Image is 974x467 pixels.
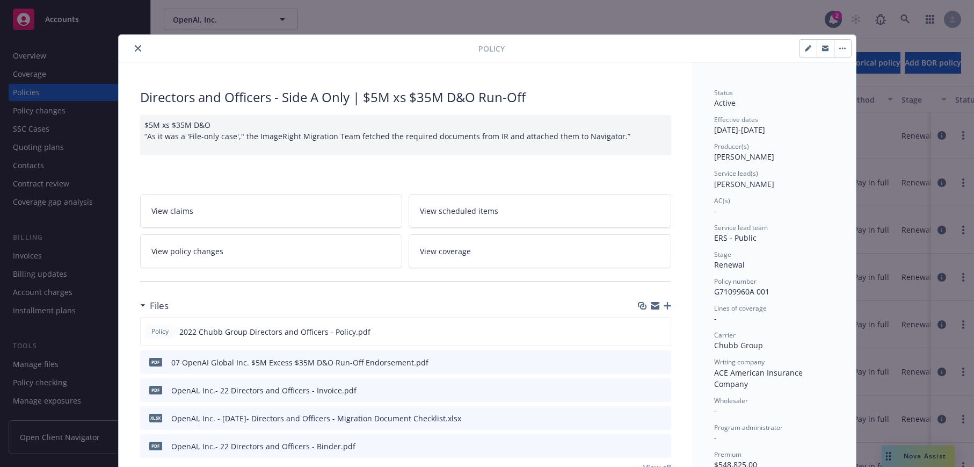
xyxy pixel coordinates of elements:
[714,98,736,108] span: Active
[478,43,505,54] span: Policy
[409,194,671,228] a: View scheduled items
[149,414,162,422] span: xlsx
[171,413,461,424] div: OpenAI, Inc. - [DATE]- Directors and Officers - Migration Document Checklist.xlsx
[714,142,749,151] span: Producer(s)
[714,368,805,389] span: ACE American Insurance Company
[151,246,223,257] span: View policy changes
[420,205,498,217] span: View scheduled items
[714,286,769,297] span: G7109960A 001
[179,326,370,337] span: 2022 Chubb Group Directors and Officers - Policy.pdf
[714,304,767,313] span: Lines of coverage
[714,357,765,367] span: Writing company
[171,441,355,452] div: OpenAI, Inc.- 22 Directors and Officers - Binder.pdf
[714,331,736,340] span: Carrier
[714,433,717,443] span: -
[420,246,471,257] span: View coverage
[171,357,428,368] div: 07 OpenAI Global Inc. $5M Excess $35M D&O Run-Off Endorsement.pdf
[640,441,649,452] button: download file
[714,115,758,124] span: Effective dates
[714,313,834,324] div: -
[714,423,783,432] span: Program administrator
[714,179,774,189] span: [PERSON_NAME]
[657,441,667,452] button: preview file
[657,326,666,337] button: preview file
[150,299,169,313] h3: Files
[714,406,717,416] span: -
[714,277,757,286] span: Policy number
[714,233,757,243] span: ERS - Public
[714,340,763,350] span: Chubb Group
[140,234,403,268] a: View policy changes
[409,234,671,268] a: View coverage
[714,250,731,259] span: Stage
[140,88,671,106] div: Directors and Officers - Side A Only | $5M xs $35M D&O Run-Off
[714,260,745,270] span: Renewal
[149,358,162,366] span: pdf
[714,196,730,205] span: AC(s)
[714,450,742,459] span: Premium
[140,115,671,155] div: $5M xs $35M D&O “As it was a 'File-only case'," the ImageRight Migration Team fetched the require...
[639,326,648,337] button: download file
[714,396,748,405] span: Wholesaler
[140,194,403,228] a: View claims
[140,299,169,313] div: Files
[714,152,774,162] span: [PERSON_NAME]
[714,206,717,216] span: -
[640,357,649,368] button: download file
[151,205,193,217] span: View claims
[640,413,649,424] button: download file
[640,385,649,396] button: download file
[149,327,171,336] span: Policy
[171,385,357,396] div: OpenAI, Inc.- 22 Directors and Officers - Invoice.pdf
[149,386,162,394] span: pdf
[714,88,733,97] span: Status
[657,357,667,368] button: preview file
[714,115,834,135] div: [DATE] - [DATE]
[132,42,144,55] button: close
[714,169,758,178] span: Service lead(s)
[657,413,667,424] button: preview file
[657,385,667,396] button: preview file
[149,442,162,450] span: pdf
[714,223,768,232] span: Service lead team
